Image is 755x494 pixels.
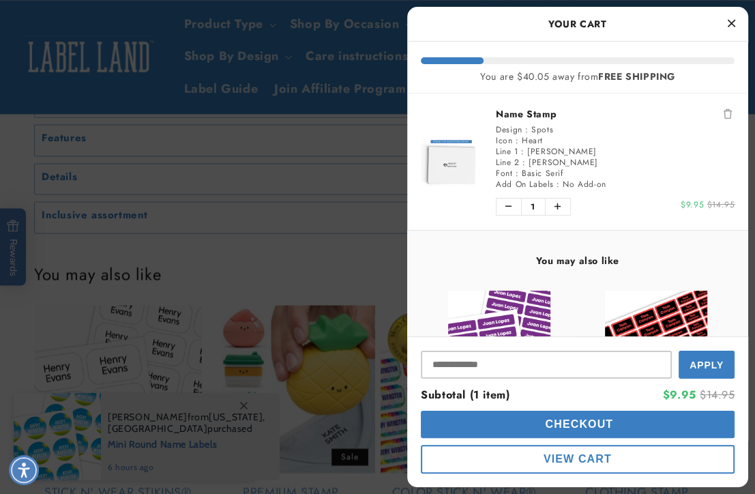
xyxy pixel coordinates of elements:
button: cart [421,411,735,438]
span: Heart [522,134,543,147]
button: cart [421,445,735,474]
li: product [421,93,735,230]
h2: Chat with us [104,16,162,29]
span: Checkout [542,418,614,430]
span: Line 1 [496,145,518,158]
span: $14.95 [707,199,735,211]
span: : [516,134,519,147]
span: Subtotal (1 item) [421,387,509,403]
img: Assorted Name Labels - Label Land [605,291,707,393]
div: You are $40.05 away from [421,71,735,83]
span: $14.95 [699,387,735,403]
span: View Cart [544,453,612,465]
span: : [522,156,526,169]
span: Apply [690,360,724,370]
button: Close Cart [721,14,741,34]
div: Accessibility Menu [9,455,39,485]
button: Decrease quantity of Name Stamp [497,199,521,215]
input: Input Discount [421,351,672,379]
span: No Add-on [563,178,606,190]
span: : [516,167,519,179]
span: Line 2 [496,156,520,169]
b: FREE SHIPPING [598,70,675,83]
span: Font [496,167,512,179]
button: Increase quantity of Name Stamp [546,199,570,215]
button: Gorgias live chat [7,5,165,40]
img: Waterproof Mini Stickers - Label Land [448,291,550,393]
img: Name Stamp [421,136,482,188]
span: Spots [531,123,553,136]
span: : [521,145,524,158]
h4: You may also like [421,255,735,267]
span: $9.95 [681,199,704,211]
span: : [525,123,529,136]
span: Design [496,123,522,136]
span: Add On Labels [496,178,554,190]
span: [PERSON_NAME] [527,145,597,158]
a: Name Stamp [496,107,735,121]
button: Remove Name Stamp [721,107,735,121]
span: : [557,178,560,190]
span: [PERSON_NAME] [529,156,598,169]
h2: Your Cart [421,14,735,34]
span: $9.95 [662,387,696,403]
span: 1 [521,199,546,215]
span: Icon [496,134,512,147]
button: Apply [679,351,735,379]
span: Basic Serif [522,167,563,179]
